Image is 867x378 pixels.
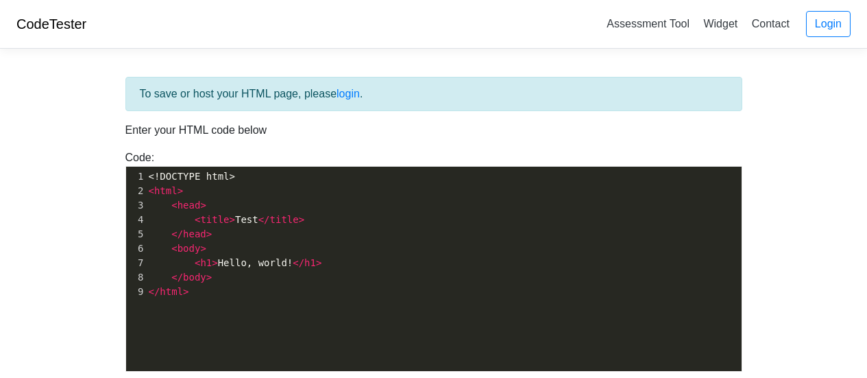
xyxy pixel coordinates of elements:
span: > [230,214,235,225]
div: 4 [126,213,146,227]
span: </ [149,286,160,297]
a: CodeTester [16,16,86,32]
a: Contact [746,12,795,35]
span: title [270,214,299,225]
span: Test [149,214,305,225]
span: h1 [200,257,212,268]
span: head [183,228,206,239]
span: </ [258,214,270,225]
span: > [206,228,212,239]
span: > [206,272,212,283]
p: Enter your HTML code below [125,122,742,139]
span: </ [293,257,304,268]
span: <!DOCTYPE html> [149,171,235,182]
span: title [200,214,229,225]
div: 5 [126,227,146,241]
div: 8 [126,270,146,285]
span: > [183,286,188,297]
div: To save or host your HTML page, please . [125,77,742,111]
span: html [154,185,178,196]
a: Widget [698,12,743,35]
div: 3 [126,198,146,213]
span: < [195,214,200,225]
a: Assessment Tool [601,12,695,35]
a: login [337,88,360,99]
span: > [316,257,321,268]
span: html [160,286,183,297]
span: body [178,243,201,254]
div: 9 [126,285,146,299]
div: 1 [126,169,146,184]
span: < [171,200,177,211]
span: < [195,257,200,268]
div: 6 [126,241,146,256]
span: > [178,185,183,196]
div: 2 [126,184,146,198]
span: < [149,185,154,196]
span: </ [171,228,183,239]
span: > [200,243,206,254]
span: Hello, world! [149,257,322,268]
span: h1 [304,257,316,268]
span: > [200,200,206,211]
div: 7 [126,256,146,270]
span: > [299,214,304,225]
span: < [171,243,177,254]
div: Code: [115,150,753,372]
span: > [212,257,217,268]
span: body [183,272,206,283]
a: Login [806,11,851,37]
span: </ [171,272,183,283]
span: head [178,200,201,211]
